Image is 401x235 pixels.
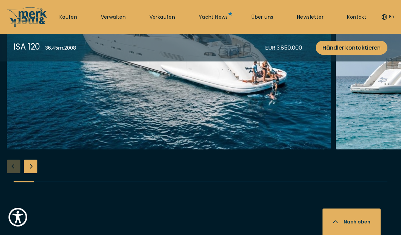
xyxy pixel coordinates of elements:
[59,14,77,21] a: Kaufen
[251,14,273,21] a: Über uns
[7,206,29,228] button: Show Accessibility Preferences
[316,41,387,55] a: Händler kontaktieren
[150,14,175,21] a: Verkaufen
[265,43,302,52] div: EUR 3.850.000
[322,209,381,235] button: Nach oben
[101,14,126,21] a: Verwalten
[14,41,40,53] div: ISA 120
[45,44,76,52] div: 36.45 m , 2008
[199,14,228,21] a: Yacht News
[322,43,381,52] span: Händler kontaktieren
[297,14,324,21] a: Newsletter
[24,160,37,173] div: Next slide
[347,14,366,21] a: Kontakt
[382,14,394,20] button: En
